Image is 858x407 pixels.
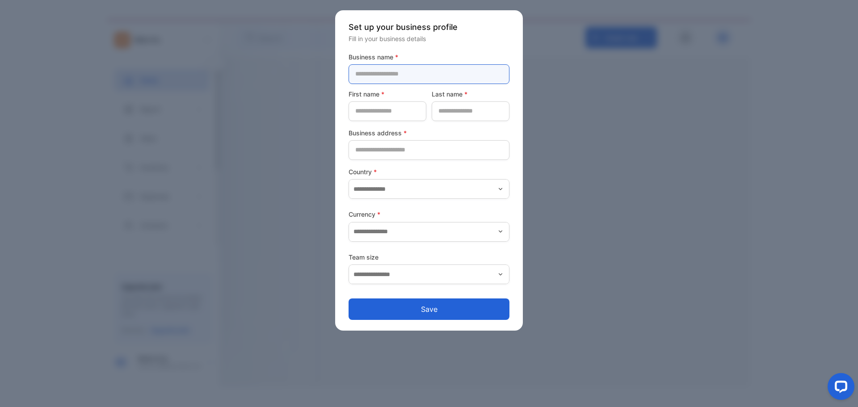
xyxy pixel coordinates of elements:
[349,34,509,43] p: Fill in your business details
[432,89,509,99] label: Last name
[349,128,509,138] label: Business address
[349,89,426,99] label: First name
[349,21,509,33] p: Set up your business profile
[349,167,509,176] label: Country
[820,369,858,407] iframe: LiveChat chat widget
[349,52,509,62] label: Business name
[349,298,509,320] button: Save
[349,210,509,219] label: Currency
[349,252,509,262] label: Team size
